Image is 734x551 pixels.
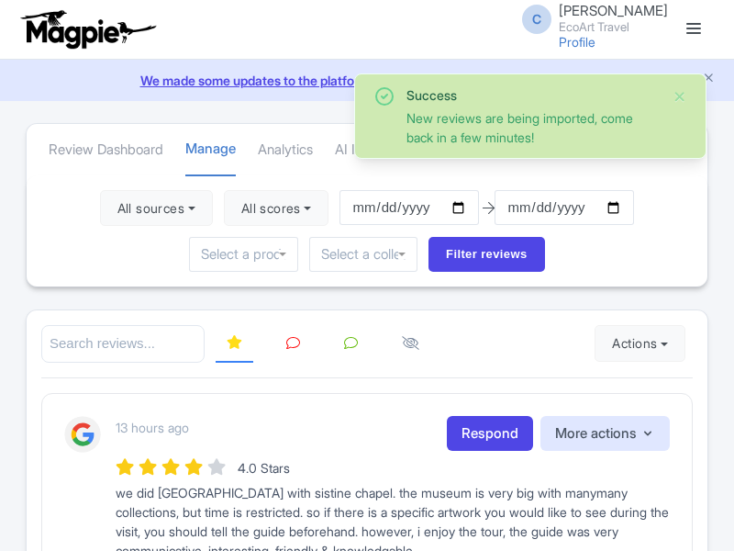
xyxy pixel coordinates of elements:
[49,125,163,175] a: Review Dashboard
[64,416,101,453] img: Google Logo
[511,4,668,33] a: C [PERSON_NAME] EcoArt Travel
[559,21,668,33] small: EcoArt Travel
[673,85,687,107] button: Close
[406,85,658,105] div: Success
[224,190,329,227] button: All scores
[522,5,551,34] span: C
[11,71,723,90] a: We made some updates to the platform. Read more about the new layout
[238,460,290,476] span: 4.0 Stars
[447,416,533,452] a: Respond
[428,237,545,272] input: Filter reviews
[17,9,159,50] img: logo-ab69f6fb50320c5b225c76a69d11143b.png
[335,125,398,175] a: AI Insights
[559,34,595,50] a: Profile
[540,416,670,452] button: More actions
[258,125,313,175] a: Analytics
[595,325,685,362] button: Actions
[201,246,285,263] input: Select a product
[100,190,213,227] button: All sources
[185,124,236,176] a: Manage
[41,325,205,363] input: Search reviews...
[116,418,189,437] p: 13 hours ago
[406,108,658,147] div: New reviews are being imported, come back in a few minutes!
[559,2,668,19] span: [PERSON_NAME]
[321,246,406,263] input: Select a collection
[702,69,716,90] button: Close announcement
